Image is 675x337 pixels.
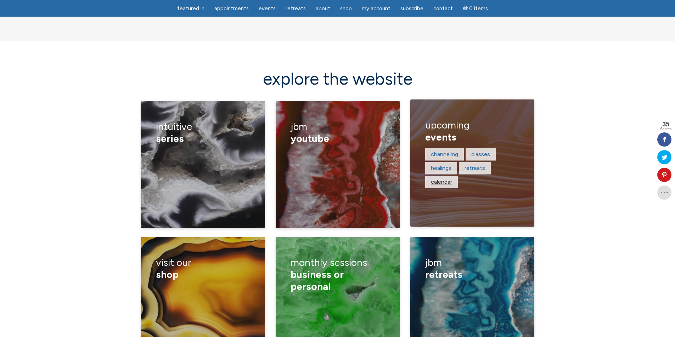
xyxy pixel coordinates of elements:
[431,165,451,171] a: healings
[433,5,453,12] span: Contact
[173,2,209,16] a: featured in
[214,5,249,12] span: Appointments
[400,5,423,12] span: Subscribe
[281,2,310,16] a: Retreats
[660,127,671,131] span: Shares
[471,151,490,158] a: classes
[362,5,390,12] span: My Account
[459,1,493,16] a: Cart0 items
[340,5,352,12] span: Shop
[259,5,276,12] span: Events
[316,5,330,12] span: About
[177,5,204,12] span: featured in
[425,268,462,280] span: retreats
[254,2,280,16] a: Events
[291,132,329,144] span: YouTube
[425,252,519,285] h3: JBM
[469,6,488,11] span: 0 items
[429,2,457,16] a: Contact
[358,2,395,16] a: My Account
[465,165,485,171] a: retreats
[463,5,469,12] i: Cart
[425,114,519,148] h3: upcoming
[291,252,384,297] h3: monthly sessions
[156,116,250,149] h3: Intuitive
[156,252,250,285] h3: visit our
[431,151,458,158] a: channeling
[660,121,671,127] span: 35
[431,178,452,185] a: calendar
[156,132,184,144] span: series
[396,2,428,16] a: Subscribe
[425,131,456,143] span: events
[141,69,534,88] h2: explore the website
[156,268,179,280] span: shop
[291,116,384,149] h3: JBM
[286,5,306,12] span: Retreats
[336,2,356,16] a: Shop
[311,2,334,16] a: About
[291,268,344,292] span: business or personal
[210,2,253,16] a: Appointments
